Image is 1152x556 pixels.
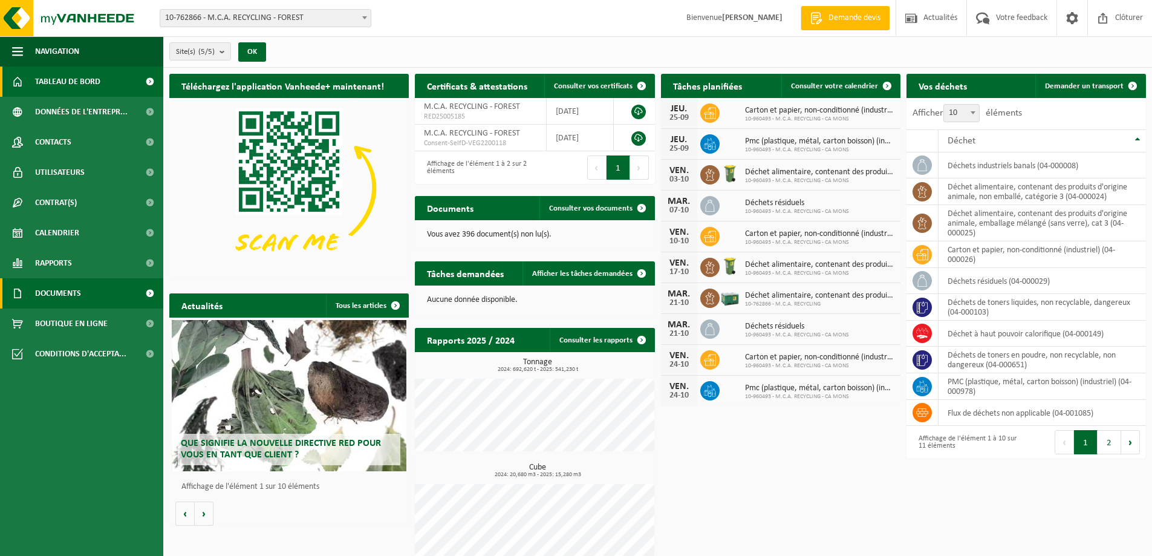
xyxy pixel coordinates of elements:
[801,6,890,30] a: Demande devis
[35,67,100,97] span: Tableau de bord
[667,197,691,206] div: MAR.
[667,114,691,122] div: 25-09
[169,98,409,278] img: Download de VHEPlus App
[35,248,72,278] span: Rapports
[35,188,77,218] span: Contrat(s)
[667,299,691,307] div: 21-10
[939,347,1146,373] td: déchets de toners en poudre, non recyclable, non dangereux (04-000651)
[745,301,894,308] span: 10-762866 - M.C.A. RECYCLING
[421,358,654,373] h3: Tonnage
[587,155,607,180] button: Previous
[427,231,642,239] p: Vous avez 396 document(s) non lu(s).
[745,362,894,370] span: 10-960493 - M.C.A. RECYCLING - CA MONS
[948,136,975,146] span: Déchet
[939,373,1146,400] td: PMC (plastique, métal, carton boisson) (industriel) (04-000978)
[720,287,740,307] img: PB-LB-0680-HPE-GN-01
[944,105,979,122] span: 10
[745,260,894,270] span: Déchet alimentaire, contenant des produits d'origine animale, non emballé, catég...
[667,206,691,215] div: 07-10
[720,256,740,276] img: WB-0140-HPE-GN-50
[667,135,691,145] div: JEU.
[35,127,71,157] span: Contacts
[424,129,520,138] span: M.C.A. RECYCLING - FOREST
[424,139,536,148] span: Consent-SelfD-VEG2200118
[554,82,633,90] span: Consulter vos certificats
[1121,430,1140,454] button: Next
[326,293,408,318] a: Tous les articles
[532,270,633,278] span: Afficher les tâches demandées
[550,328,654,352] a: Consulter les rapports
[421,367,654,373] span: 2024: 692,620 t - 2025: 541,230 t
[943,104,980,122] span: 10
[939,321,1146,347] td: déchet à haut pouvoir calorifique (04-000149)
[745,208,849,215] span: 10-960493 - M.C.A. RECYCLING - CA MONS
[939,178,1146,205] td: déchet alimentaire, contenant des produits d'origine animale, non emballé, catégorie 3 (04-000024)
[181,483,403,491] p: Affichage de l'élément 1 sur 10 éléments
[160,10,371,27] span: 10-762866 - M.C.A. RECYCLING - FOREST
[1045,82,1124,90] span: Demander un transport
[939,268,1146,294] td: déchets résiduels (04-000029)
[745,332,849,339] span: 10-960493 - M.C.A. RECYCLING - CA MONS
[35,218,79,248] span: Calendrier
[667,237,691,246] div: 10-10
[667,268,691,276] div: 17-10
[544,74,654,98] a: Consulter vos certificats
[745,322,849,332] span: Déchets résiduels
[906,74,979,97] h2: Vos déchets
[1098,430,1121,454] button: 2
[1055,430,1074,454] button: Previous
[176,43,215,61] span: Site(s)
[35,36,79,67] span: Navigation
[424,102,520,111] span: M.C.A. RECYCLING - FOREST
[175,502,195,526] button: Vorige
[35,309,108,339] span: Boutique en ligne
[415,261,516,285] h2: Tâches demandées
[547,125,614,151] td: [DATE]
[667,175,691,184] div: 03-10
[1035,74,1145,98] a: Demander un transport
[722,13,783,22] strong: [PERSON_NAME]
[745,239,894,246] span: 10-960493 - M.C.A. RECYCLING - CA MONS
[745,393,894,401] span: 10-960493 - M.C.A. RECYCLING - CA MONS
[172,320,406,471] a: Que signifie la nouvelle directive RED pour vous en tant que client ?
[607,155,630,180] button: 1
[522,261,654,286] a: Afficher les tâches demandées
[181,439,381,460] span: Que signifie la nouvelle directive RED pour vous en tant que client ?
[745,291,894,301] span: Déchet alimentaire, contenant des produits d'origine animale, emballage mélangé ...
[661,74,754,97] h2: Tâches planifiées
[415,196,486,220] h2: Documents
[939,294,1146,321] td: déchets de toners liquides, non recyclable, dangereux (04-000103)
[539,196,654,220] a: Consulter vos documents
[630,155,649,180] button: Next
[169,293,235,317] h2: Actualités
[35,339,126,369] span: Conditions d'accepta...
[238,42,266,62] button: OK
[198,48,215,56] count: (5/5)
[913,429,1020,456] div: Affichage de l'élément 1 à 10 sur 11 éléments
[667,382,691,391] div: VEN.
[415,74,539,97] h2: Certificats & attestations
[745,353,894,362] span: Carton et papier, non-conditionné (industriel)
[791,82,878,90] span: Consulter votre calendrier
[667,166,691,175] div: VEN.
[745,177,894,185] span: 10-960493 - M.C.A. RECYCLING - CA MONS
[667,227,691,237] div: VEN.
[421,154,529,181] div: Affichage de l'élément 1 à 2 sur 2 éléments
[745,198,849,208] span: Déchets résiduels
[547,98,614,125] td: [DATE]
[745,168,894,177] span: Déchet alimentaire, contenant des produits d'origine animale, non emballé, catég...
[745,137,894,146] span: Pmc (plastique, métal, carton boisson) (industriel)
[35,278,81,309] span: Documents
[1074,430,1098,454] button: 1
[169,42,231,61] button: Site(s)(5/5)
[939,400,1146,426] td: flux de déchets non applicable (04-001085)
[160,9,371,27] span: 10-762866 - M.C.A. RECYCLING - FOREST
[667,289,691,299] div: MAR.
[667,361,691,369] div: 24-10
[745,384,894,393] span: Pmc (plastique, métal, carton boisson) (industriel)
[745,229,894,239] span: Carton et papier, non-conditionné (industriel)
[667,351,691,361] div: VEN.
[195,502,213,526] button: Volgende
[667,391,691,400] div: 24-10
[913,108,1022,118] label: Afficher éléments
